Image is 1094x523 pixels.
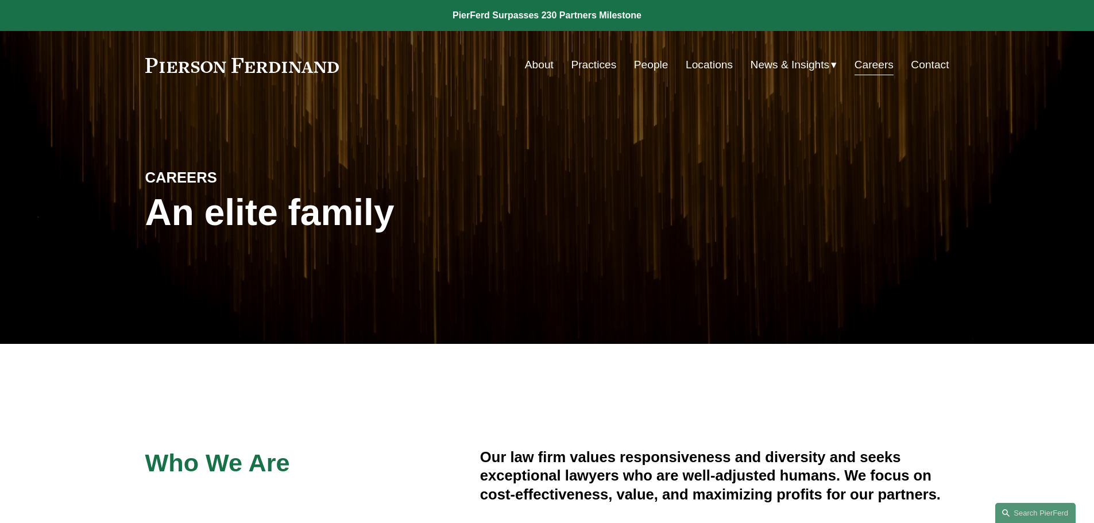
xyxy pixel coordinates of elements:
[911,54,949,76] a: Contact
[751,55,830,75] span: News & Insights
[571,54,616,76] a: Practices
[480,448,949,503] h4: Our law firm values responsiveness and diversity and seeks exceptional lawyers who are well-adjus...
[634,54,668,76] a: People
[995,503,1076,523] a: Search this site
[751,54,837,76] a: folder dropdown
[145,192,547,234] h1: An elite family
[145,168,346,187] h4: CAREERS
[525,54,554,76] a: About
[855,54,894,76] a: Careers
[145,449,290,476] span: Who We Are
[686,54,733,76] a: Locations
